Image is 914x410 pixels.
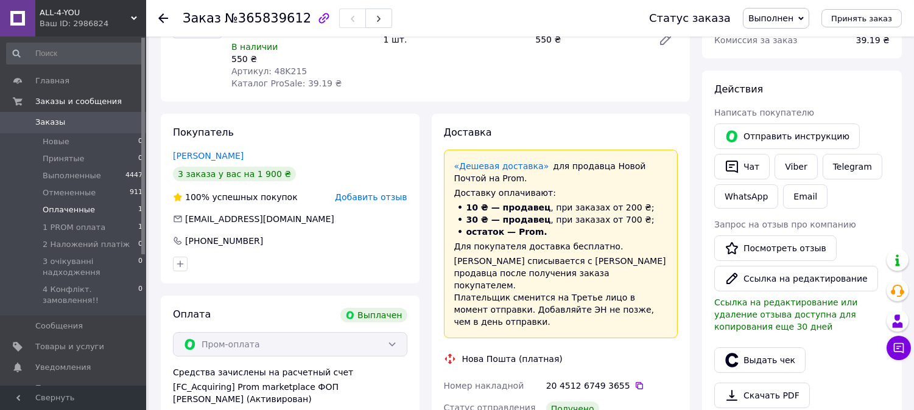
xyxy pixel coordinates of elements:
span: 3 очікуванні надходження [43,256,138,278]
span: 4447 [125,170,142,181]
span: Выполнен [748,13,793,23]
span: Выполненные [43,170,101,181]
button: Email [783,184,828,209]
div: успешных покупок [173,191,298,203]
span: 1 [138,222,142,233]
li: , при заказах от 700 ₴; [454,214,668,226]
span: Написать покупателю [714,108,814,117]
div: 1 шт. [379,31,531,48]
div: Нова Пошта (платная) [459,353,566,365]
span: Отмененные [43,187,96,198]
div: 550 ₴ [530,31,649,48]
span: 2 Наложений платіж [43,239,130,250]
span: №365839612 [225,11,311,26]
span: Артикул: 48K215 [231,66,307,76]
span: Ссылка на редактирование или удаление отзыва доступна для копирования еще 30 дней [714,297,857,332]
div: [FC_Acquiring] Prom marketplace ФОП [PERSON_NAME] (Активирован) [173,381,407,405]
span: Принять заказ [831,14,892,23]
a: [PERSON_NAME] [173,151,244,161]
a: WhatsApp [714,184,778,209]
button: Чат [714,154,770,179]
span: 30 ₴ — продавец [466,215,551,224]
span: 0 [138,284,142,306]
span: В наличии [231,42,278,52]
button: Выдать чек [714,347,806,373]
div: [PHONE_NUMBER] [184,235,264,247]
span: Уведомления [35,362,91,373]
button: Принять заказ [821,9,902,27]
span: [EMAIL_ADDRESS][DOMAIN_NAME] [185,214,334,224]
button: Чат с покупателем [887,336,911,360]
button: Ссылка на редактирование [714,266,878,291]
span: Товары и услуги [35,341,104,352]
div: Ваш ID: 2986824 [40,18,146,29]
span: 0 [138,256,142,278]
div: 550 ₴ [231,53,374,65]
span: Сообщения [35,321,83,332]
span: Комиссия за заказ [714,35,798,45]
span: Новые [43,136,69,147]
span: Запрос на отзыв про компанию [714,220,856,229]
a: «Дешевая доставка» [454,161,549,171]
div: Статус заказа [649,12,731,24]
div: 3 заказа у вас на 1 900 ₴ [173,167,296,181]
div: Вернуться назад [158,12,168,24]
span: 0 [138,136,142,147]
span: ALL-4-YOU [40,7,131,18]
div: Доставку оплачивают: [454,187,668,199]
input: Поиск [6,43,144,64]
span: Доставка [444,127,492,138]
a: Редактировать [653,27,678,52]
div: Средства зачислены на расчетный счет [173,366,407,405]
button: Отправить инструкцию [714,123,860,149]
span: Номер накладной [444,381,524,391]
span: Добавить отзыв [335,192,407,202]
span: Оплаченные [43,204,95,215]
span: 1 [138,204,142,215]
span: Заказ [183,11,221,26]
span: Оплата [173,308,211,320]
span: Заказы и сообщения [35,96,122,107]
li: , при заказах от 200 ₴; [454,201,668,214]
span: остаток — Prom. [466,227,547,237]
span: 0 [138,153,142,164]
span: Главная [35,75,69,86]
span: Действия [714,83,763,95]
span: 4 Конфлікт. замовлення!! [43,284,138,306]
a: Viber [775,154,817,179]
span: 1 PROM оплата [43,222,105,233]
span: 100% [185,192,209,202]
a: Посмотреть отзыв [714,235,837,261]
span: 10 ₴ — продавец [466,203,551,212]
a: Telegram [823,154,882,179]
span: Принятые [43,153,85,164]
div: Для покупателя доставка бесплатно. [454,240,668,252]
span: Заказы [35,117,65,128]
span: Показатели работы компании [35,383,113,405]
span: 0 [138,239,142,250]
div: Выплачен [340,308,407,322]
span: 911 [130,187,142,198]
a: Скачать PDF [714,383,810,408]
span: Покупатель [173,127,234,138]
div: 20 4512 6749 3655 [546,380,678,392]
span: 39.19 ₴ [856,35,890,45]
div: [PERSON_NAME] списывается с [PERSON_NAME] продавца после получения заказа покупателем. Плательщик... [454,255,668,328]
div: для продавца Новой Почтой на Prom. [454,160,668,184]
span: Каталог ProSale: 39.19 ₴ [231,78,342,88]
